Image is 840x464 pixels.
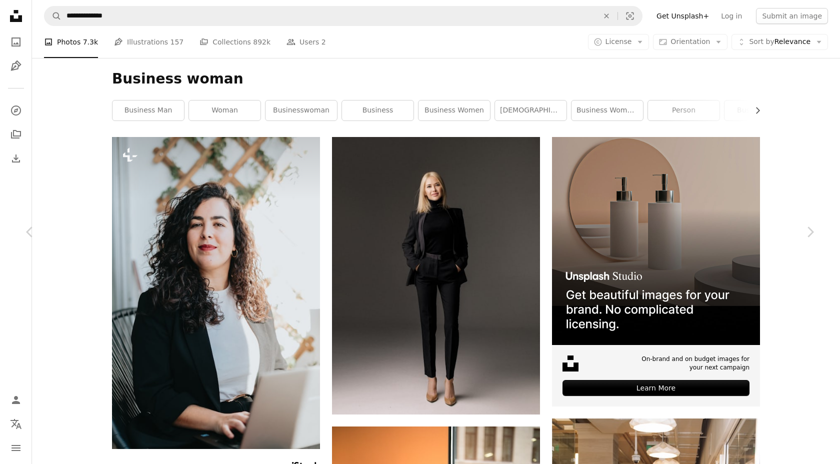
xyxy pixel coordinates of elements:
a: Collections [6,124,26,144]
a: businesswoman [265,100,337,120]
a: business man [112,100,184,120]
a: Log in / Sign up [6,390,26,410]
h1: Business woman [112,70,760,88]
span: 157 [170,36,184,47]
a: business women [418,100,490,120]
button: scroll list to the right [748,100,760,120]
span: On-brand and on budget images for your next campaign [634,355,749,372]
a: business [342,100,413,120]
a: Collections 892k [199,26,270,58]
button: Clear [595,6,617,25]
img: file-1631678316303-ed18b8b5cb9cimage [562,355,578,371]
button: Menu [6,438,26,458]
a: Get Unsplash+ [650,8,715,24]
a: Explore [6,100,26,120]
a: a woman sitting in a chair with a laptop [112,288,320,297]
span: 2 [321,36,326,47]
a: Photos [6,32,26,52]
a: Users 2 [286,26,326,58]
a: businessman [724,100,796,120]
a: Illustrations [6,56,26,76]
img: a woman sitting in a chair with a laptop [112,137,320,449]
a: business woman portrait [571,100,643,120]
a: Next [780,184,840,280]
span: Orientation [670,37,710,45]
a: On-brand and on budget images for your next campaignLearn More [552,137,760,406]
span: License [605,37,632,45]
img: file-1715714113747-b8b0561c490eimage [552,137,760,345]
span: 892k [253,36,270,47]
a: Log in [715,8,748,24]
button: Orientation [653,34,727,50]
a: Illustrations 157 [114,26,183,58]
button: Search Unsplash [44,6,61,25]
button: License [588,34,649,50]
a: Download History [6,148,26,168]
img: woman in black long sleeve shirt and black pants [332,137,540,414]
button: Visual search [618,6,642,25]
div: Learn More [562,380,749,396]
a: [DEMOGRAPHIC_DATA] [495,100,566,120]
span: Relevance [749,37,810,47]
button: Sort byRelevance [731,34,828,50]
a: woman [189,100,260,120]
span: Sort by [749,37,774,45]
form: Find visuals sitewide [44,6,642,26]
button: Submit an image [756,8,828,24]
a: woman in black long sleeve shirt and black pants [332,271,540,280]
a: person [648,100,719,120]
button: Language [6,414,26,434]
